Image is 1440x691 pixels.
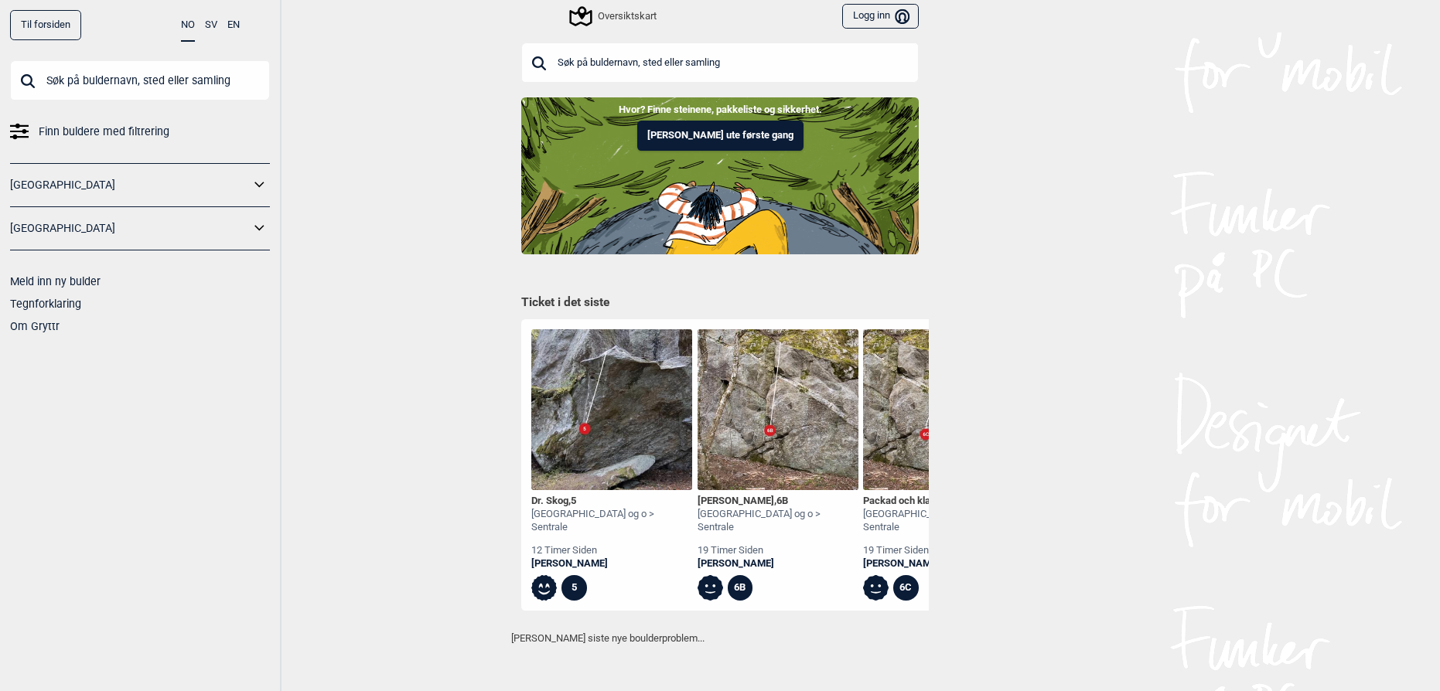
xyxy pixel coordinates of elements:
[10,298,81,310] a: Tegnforklaring
[863,329,1024,490] img: Packad och klar 210617
[10,275,101,288] a: Meld inn ny bulder
[698,329,858,490] img: Lur Linggo 210617
[10,60,270,100] input: Søk på buldernavn, sted eller samling
[698,544,858,557] div: 19 timer siden
[10,320,60,332] a: Om Gryttr
[698,557,858,570] a: [PERSON_NAME]
[531,557,692,570] a: [PERSON_NAME]
[521,294,919,311] h1: Ticket i det siste
[863,557,1024,570] a: [PERSON_NAME]
[842,4,919,29] button: Logg inn
[863,495,1024,508] div: Packad och klar ,
[181,10,195,42] button: NO
[511,631,929,646] p: [PERSON_NAME] siste nye boulderproblem...
[561,575,587,601] div: 5
[10,121,270,143] a: Finn buldere med filtrering
[863,508,1024,534] div: [GEOGRAPHIC_DATA] og o > Sentrale
[863,544,1024,557] div: 19 timer siden
[698,508,858,534] div: [GEOGRAPHIC_DATA] og o > Sentrale
[776,495,788,506] span: 6B
[893,575,919,601] div: 6C
[10,174,250,196] a: [GEOGRAPHIC_DATA]
[10,10,81,40] a: Til forsiden
[521,97,919,254] img: Indoor to outdoor
[205,10,217,40] button: SV
[698,495,858,508] div: [PERSON_NAME] ,
[728,575,753,601] div: 6B
[531,544,692,557] div: 12 timer siden
[637,121,804,151] button: [PERSON_NAME] ute første gang
[12,102,1428,117] p: Hvor? Finne steinene, pakkeliste og sikkerhet.
[227,10,240,40] button: EN
[10,217,250,240] a: [GEOGRAPHIC_DATA]
[39,121,169,143] span: Finn buldere med filtrering
[521,43,919,83] input: Søk på buldernavn, sted eller samling
[572,7,657,26] div: Oversiktskart
[571,495,576,506] span: 5
[531,495,692,508] div: Dr. Skog ,
[531,329,692,490] img: Dr Skog 200413
[531,508,692,534] div: [GEOGRAPHIC_DATA] og o > Sentrale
